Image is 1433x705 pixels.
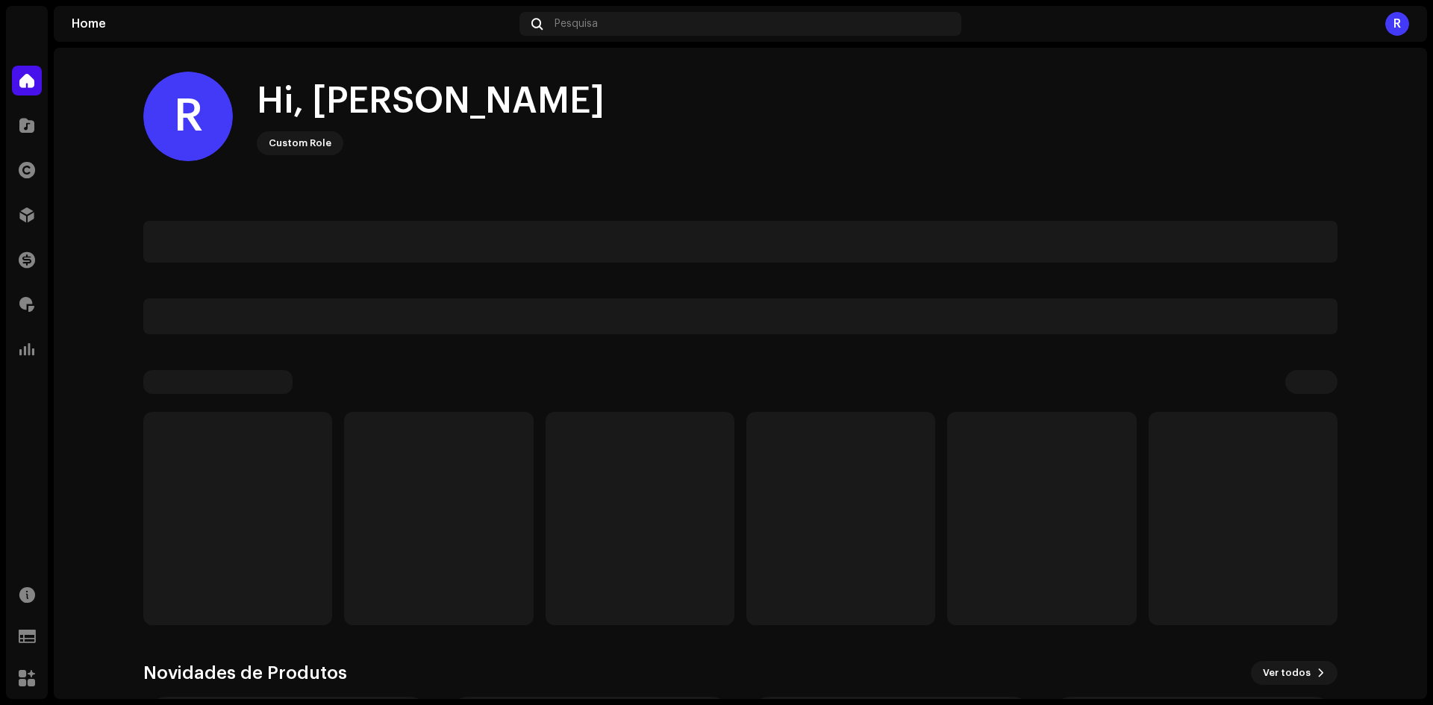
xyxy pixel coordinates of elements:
[555,18,598,30] span: Pesquisa
[72,18,513,30] div: Home
[143,72,233,161] div: R
[1263,658,1311,688] span: Ver todos
[257,78,605,125] div: Hi, [PERSON_NAME]
[269,134,331,152] div: Custom Role
[1385,12,1409,36] div: R
[143,661,347,685] h3: Novidades de Produtos
[1251,661,1337,685] button: Ver todos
